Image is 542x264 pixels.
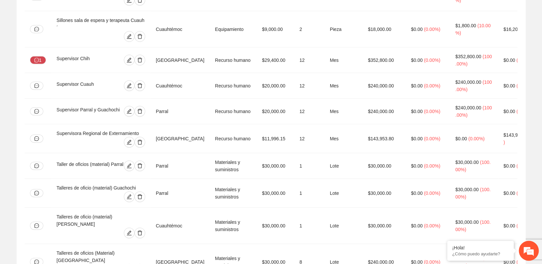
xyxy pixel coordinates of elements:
[30,222,43,230] button: message
[294,179,324,208] td: 1
[363,73,406,99] td: $240,000.00
[257,48,294,73] td: $29,400.00
[124,161,135,171] button: edit
[30,107,43,115] button: message
[503,58,515,63] span: $0.00
[324,73,363,99] td: Mes
[34,164,39,168] span: message
[503,27,527,32] span: $16,200.00
[124,55,135,66] button: edit
[34,83,39,88] span: message
[324,124,363,153] td: Mes
[135,161,145,171] button: delete
[124,109,134,114] span: edit
[210,48,257,73] td: Recurso humano
[135,80,145,91] button: delete
[411,109,422,114] span: $0.00
[452,251,509,256] p: ¿Cómo puedo ayudarte?
[124,106,135,117] button: edit
[57,161,124,171] div: Taller de oficios (material) Parral
[424,191,440,196] span: ( 0.00% )
[124,194,134,199] span: edit
[363,179,406,208] td: $30,000.00
[411,191,422,196] span: $0.00
[257,153,294,179] td: $30,000.00
[411,223,422,228] span: $0.00
[257,11,294,48] td: $9,000.00
[503,191,515,196] span: $0.00
[294,208,324,244] td: 1
[503,223,515,228] span: $0.00
[210,124,257,153] td: Recurso humano
[34,109,39,114] span: message
[135,140,145,145] span: delete
[150,153,210,179] td: Parral
[210,99,257,124] td: Recurso humano
[57,17,145,31] div: Sillones sala de espera y terapeuta Cuauh´
[455,23,476,28] span: $1,800.00
[34,223,39,228] span: message
[294,124,324,153] td: 12
[503,163,515,169] span: $0.00
[452,245,509,250] div: ¡Hola!
[124,80,135,91] button: edit
[455,160,478,165] span: $30,000.00
[324,99,363,124] td: Mes
[324,48,363,73] td: Mes
[124,58,134,63] span: edit
[35,34,112,43] div: Chatee con nosotros ahora
[424,109,440,114] span: ( 0.00% )
[34,27,39,32] span: message
[124,34,134,39] span: edit
[516,223,533,228] span: ( 0.00% )
[34,191,39,196] span: message
[30,162,43,170] button: message
[3,182,127,205] textarea: Escriba su mensaje y pulse “Intro”
[124,31,135,42] button: edit
[363,11,406,48] td: $18,000.00
[135,230,145,236] span: delete
[124,137,135,148] button: edit
[150,208,210,244] td: Cuauhtémoc
[363,208,406,244] td: $30,000.00
[516,58,533,63] span: ( 0.00% )
[57,184,145,192] div: Talleres de oficio (material) Guachochi
[424,223,440,228] span: ( 0.00% )
[57,130,145,137] div: Supervisora Regional de Externamiento
[30,135,43,143] button: message
[57,55,107,66] div: Supervisor Chih
[124,230,134,236] span: edit
[135,106,145,117] button: delete
[468,136,484,141] span: ( 0.00% )
[135,58,145,63] span: delete
[516,109,533,114] span: ( 0.00% )
[363,124,406,153] td: $143,953.80
[57,249,145,264] div: Talleres de oficios (Material) [GEOGRAPHIC_DATA]
[455,187,478,192] span: $30,000.00
[294,99,324,124] td: 12
[150,73,210,99] td: Cuauhtémoc
[135,109,145,114] span: delete
[30,56,46,64] button: message1
[210,73,257,99] td: Recurso humano
[135,192,145,202] button: delete
[424,83,440,88] span: ( 0.00% )
[135,34,145,39] span: delete
[257,179,294,208] td: $30,000.00
[150,48,210,73] td: [GEOGRAPHIC_DATA]
[150,11,210,48] td: Cuauhtémoc
[411,136,422,141] span: $0.00
[294,153,324,179] td: 1
[324,179,363,208] td: Lote
[411,27,422,32] span: $0.00
[124,192,135,202] button: edit
[257,73,294,99] td: $20,000.00
[135,137,145,148] button: delete
[516,163,533,169] span: ( 0.00% )
[411,83,422,88] span: $0.00
[135,31,145,42] button: delete
[135,194,145,199] span: delete
[503,132,529,138] span: $143,953.80
[424,136,440,141] span: ( 0.00% )
[294,48,324,73] td: 12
